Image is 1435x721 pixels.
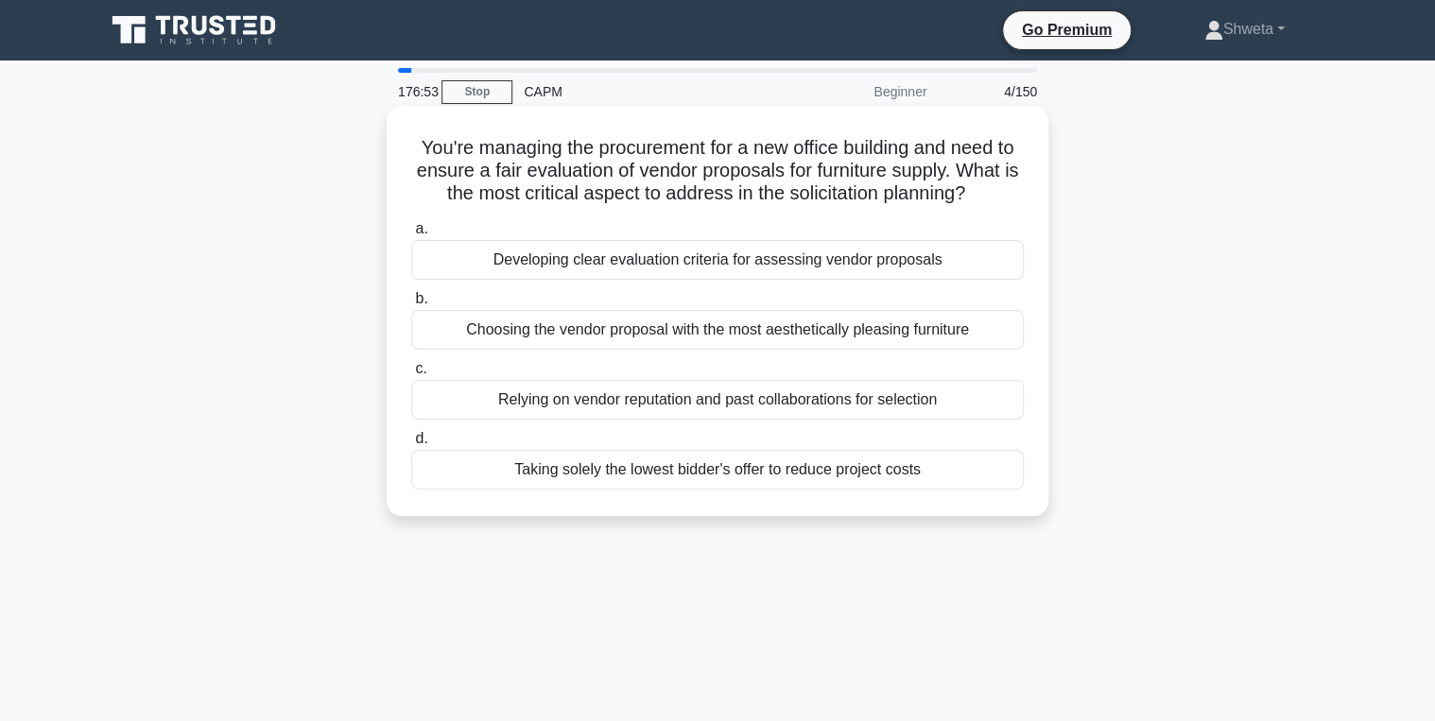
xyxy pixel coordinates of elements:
[411,380,1024,420] div: Relying on vendor reputation and past collaborations for selection
[938,73,1048,111] div: 4/150
[772,73,938,111] div: Beginner
[411,240,1024,280] div: Developing clear evaluation criteria for assessing vendor proposals
[415,220,427,236] span: a.
[441,80,512,104] a: Stop
[415,290,427,306] span: b.
[415,430,427,446] span: d.
[409,136,1026,206] h5: You're managing the procurement for a new office building and need to ensure a fair evaluation of...
[415,360,426,376] span: c.
[387,73,441,111] div: 176:53
[1011,18,1123,42] a: Go Premium
[411,450,1024,489] div: Taking solely the lowest bidder's offer to reduce project costs
[512,73,772,111] div: CAPM
[411,310,1024,350] div: Choosing the vendor proposal with the most aesthetically pleasing furniture
[1159,10,1330,48] a: Shweta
